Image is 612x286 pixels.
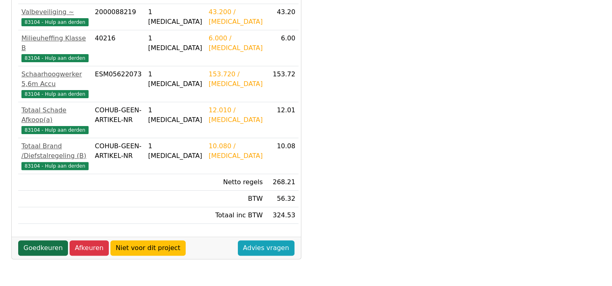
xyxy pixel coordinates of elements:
[92,66,145,102] td: ESM05622073
[266,66,299,102] td: 153.72
[266,4,299,30] td: 43.20
[21,7,89,27] a: Valbeveiliging ~83104 - Hulp aan derden
[21,105,89,135] a: Totaal Schade Afkoop(a)83104 - Hulp aan derden
[21,7,89,17] div: Valbeveiliging ~
[21,34,89,53] div: Milieuheffing Klasse B
[21,18,89,26] span: 83104 - Hulp aan derden
[21,54,89,62] span: 83104 - Hulp aan derden
[148,105,202,125] div: 1 [MEDICAL_DATA]
[266,174,299,191] td: 268.21
[21,141,89,161] div: Totaal Brand /Diefstalregeling (B)
[70,240,109,256] a: Afkeuren
[92,30,145,66] td: 40216
[238,240,294,256] a: Advies vragen
[266,30,299,66] td: 6.00
[266,207,299,224] td: 324.53
[21,162,89,170] span: 83104 - Hulp aan derden
[21,90,89,98] span: 83104 - Hulp aan derden
[209,69,263,89] div: 153.720 / [MEDICAL_DATA]
[209,105,263,125] div: 12.010 / [MEDICAL_DATA]
[148,69,202,89] div: 1 [MEDICAL_DATA]
[205,174,266,191] td: Netto regels
[21,34,89,63] a: Milieuheffing Klasse B83104 - Hulp aan derden
[21,141,89,170] a: Totaal Brand /Diefstalregeling (B)83104 - Hulp aan derden
[205,207,266,224] td: Totaal inc BTW
[209,7,263,27] div: 43.200 / [MEDICAL_DATA]
[266,102,299,138] td: 12.01
[110,240,186,256] a: Niet voor dit project
[148,141,202,161] div: 1 [MEDICAL_DATA]
[18,240,68,256] a: Goedkeuren
[21,105,89,125] div: Totaal Schade Afkoop(a)
[92,138,145,174] td: COHUB-GEEN-ARTIKEL-NR
[92,4,145,30] td: 2000088219
[21,69,89,89] div: Schaarhoogwerker 5,6m Accu
[209,34,263,53] div: 6.000 / [MEDICAL_DATA]
[21,126,89,134] span: 83104 - Hulp aan derden
[148,7,202,27] div: 1 [MEDICAL_DATA]
[266,138,299,174] td: 10.08
[205,191,266,207] td: BTW
[209,141,263,161] div: 10.080 / [MEDICAL_DATA]
[266,191,299,207] td: 56.32
[21,69,89,99] a: Schaarhoogwerker 5,6m Accu83104 - Hulp aan derden
[148,34,202,53] div: 1 [MEDICAL_DATA]
[92,102,145,138] td: COHUB-GEEN-ARTIKEL-NR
